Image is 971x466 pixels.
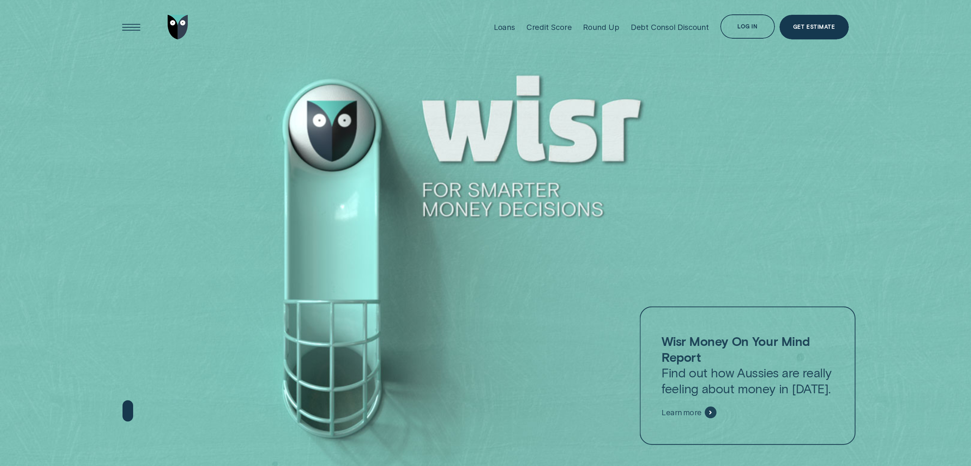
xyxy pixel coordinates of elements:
div: Round Up [583,22,619,32]
button: Open Menu [119,15,144,39]
span: Learn more [661,408,702,418]
a: Get Estimate [779,15,849,39]
div: Credit Score [526,22,572,32]
a: Wisr Money On Your Mind ReportFind out how Aussies are really feeling about money in [DATE].Learn... [639,306,855,445]
button: Log in [720,14,775,39]
strong: Wisr Money On Your Mind Report [661,333,810,364]
p: Find out how Aussies are really feeling about money in [DATE]. [661,333,834,396]
div: Debt Consol Discount [631,22,709,32]
img: Wisr [168,15,188,39]
div: Loans [494,22,515,32]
